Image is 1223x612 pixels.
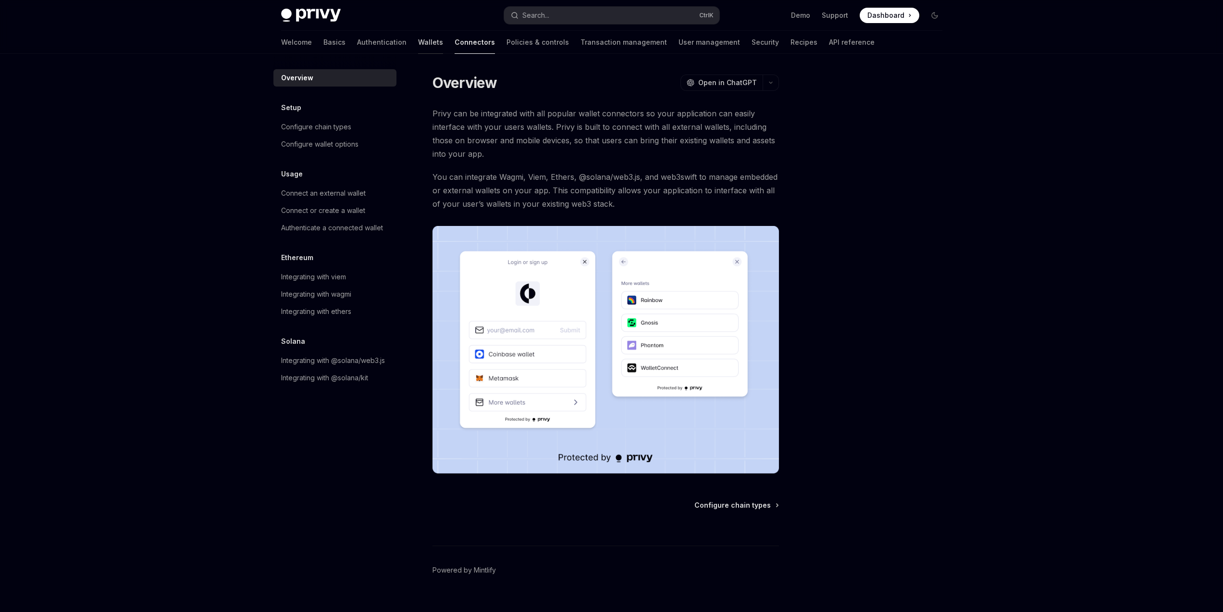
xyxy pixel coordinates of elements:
[281,205,365,216] div: Connect or create a wallet
[829,31,875,54] a: API reference
[699,12,714,19] span: Ctrl K
[273,136,396,153] a: Configure wallet options
[281,31,312,54] a: Welcome
[281,138,358,150] div: Configure wallet options
[432,107,779,161] span: Privy can be integrated with all popular wallet connectors so your application can easily interfa...
[281,222,383,234] div: Authenticate a connected wallet
[504,7,719,24] button: Search...CtrlK
[281,306,351,317] div: Integrating with ethers
[281,187,366,199] div: Connect an external wallet
[273,185,396,202] a: Connect an external wallet
[281,168,303,180] h5: Usage
[281,336,305,347] h5: Solana
[698,78,757,87] span: Open in ChatGPT
[752,31,779,54] a: Security
[927,8,942,23] button: Toggle dark mode
[694,500,778,510] a: Configure chain types
[432,226,779,474] img: Connectors3
[273,369,396,387] a: Integrating with @solana/kit
[273,219,396,237] a: Authenticate a connected wallet
[273,303,396,320] a: Integrating with ethers
[281,102,301,113] h5: Setup
[273,286,396,303] a: Integrating with wagmi
[455,31,495,54] a: Connectors
[680,75,763,91] button: Open in ChatGPT
[273,69,396,87] a: Overview
[281,121,351,133] div: Configure chain types
[860,8,919,23] a: Dashboard
[791,11,810,20] a: Demo
[281,252,313,263] h5: Ethereum
[323,31,346,54] a: Basics
[281,355,385,366] div: Integrating with @solana/web3.js
[273,268,396,286] a: Integrating with viem
[432,170,779,211] span: You can integrate Wagmi, Viem, Ethers, @solana/web3.js, and web3swift to manage embedded or exter...
[418,31,443,54] a: Wallets
[791,31,817,54] a: Recipes
[506,31,569,54] a: Policies & controls
[679,31,740,54] a: User management
[281,9,341,22] img: dark logo
[867,11,904,20] span: Dashboard
[432,74,497,91] h1: Overview
[273,352,396,369] a: Integrating with @solana/web3.js
[694,500,771,510] span: Configure chain types
[281,288,351,300] div: Integrating with wagmi
[357,31,407,54] a: Authentication
[273,202,396,219] a: Connect or create a wallet
[432,565,496,575] a: Powered by Mintlify
[281,271,346,283] div: Integrating with viem
[281,72,313,84] div: Overview
[281,372,368,384] div: Integrating with @solana/kit
[581,31,667,54] a: Transaction management
[522,10,549,21] div: Search...
[822,11,848,20] a: Support
[273,118,396,136] a: Configure chain types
